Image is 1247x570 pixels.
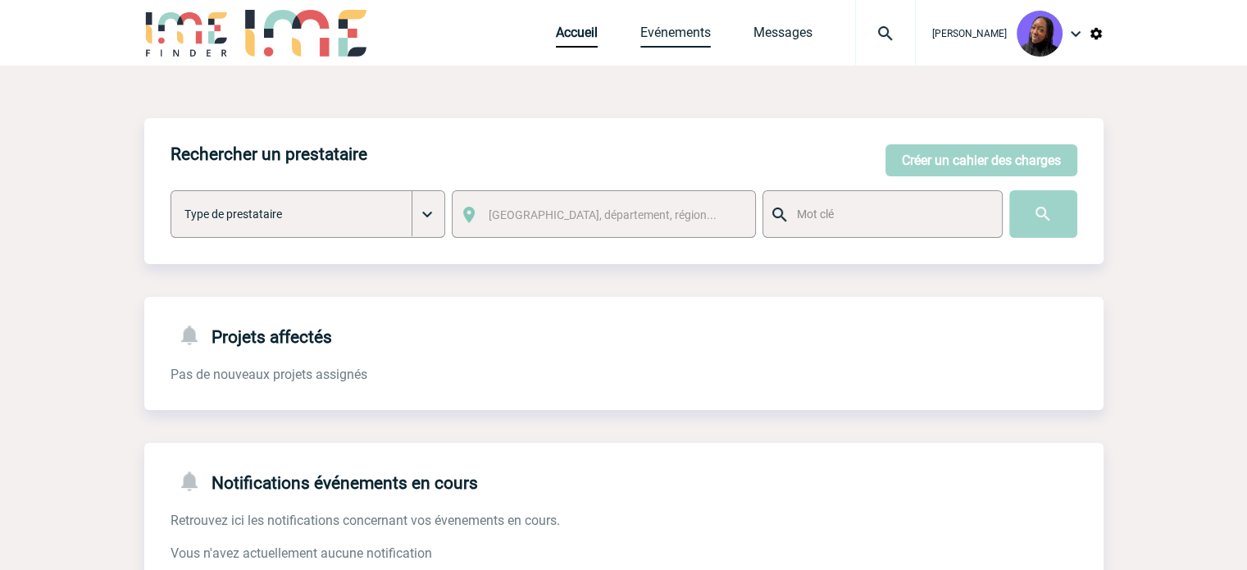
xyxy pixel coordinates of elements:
span: [PERSON_NAME] [932,28,1007,39]
input: Mot clé [793,203,987,225]
h4: Rechercher un prestataire [171,144,367,164]
a: Accueil [556,25,598,48]
h4: Projets affectés [171,323,332,347]
img: notifications-24-px-g.png [177,323,212,347]
h4: Notifications événements en cours [171,469,478,493]
span: Pas de nouveaux projets assignés [171,367,367,382]
span: Vous n'avez actuellement aucune notification [171,545,432,561]
img: 131349-0.png [1017,11,1063,57]
img: IME-Finder [144,10,230,57]
a: Messages [753,25,812,48]
img: notifications-24-px-g.png [177,469,212,493]
input: Submit [1009,190,1077,238]
span: [GEOGRAPHIC_DATA], département, région... [489,208,717,221]
a: Evénements [640,25,711,48]
span: Retrouvez ici les notifications concernant vos évenements en cours. [171,513,560,528]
